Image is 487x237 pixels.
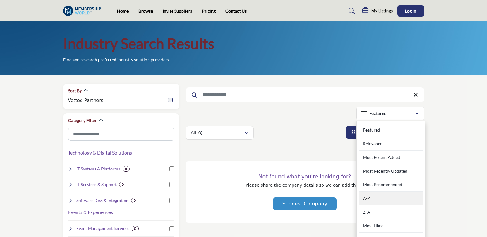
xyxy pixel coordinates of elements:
[225,8,247,13] a: Contact Us
[68,97,104,104] label: Vetted Partners
[359,178,423,192] div: Most Recommended
[131,198,138,203] div: 0 Results For Software Dev. & Integration
[68,149,132,156] button: Technology & Digital Solutions
[273,197,337,210] button: Suggest Company
[68,208,113,216] button: Events & Experiences
[359,151,423,164] div: Most Recent Added
[76,197,129,204] h4: Software Dev. & Integration : Custom software builds and system integrations.
[351,130,381,135] a: View Card
[76,182,117,188] h4: IT Services & Support : Ongoing technology support, hosting, and security.
[63,6,104,16] img: Site Logo
[202,8,216,13] a: Pricing
[346,126,386,139] li: Card View
[359,205,423,219] div: Z-A
[123,166,130,172] div: 0 Results For IT Systems & Platforms
[359,164,423,178] div: Most Recently Updated
[117,8,129,13] a: Home
[169,198,174,203] input: Select Software Dev. & Integration checkbox
[359,137,423,151] div: Relevance
[63,34,214,53] h1: Industry Search Results
[359,123,423,137] div: Featured
[169,182,174,187] input: Select IT Services & Support checkbox
[397,5,424,17] button: Log In
[369,110,387,117] p: Featured
[125,167,127,171] b: 0
[134,198,136,203] b: 0
[371,8,393,13] h5: My Listings
[122,182,124,187] b: 0
[245,183,364,188] span: Please share the company details so we can add them:
[198,174,412,180] h3: Not found what you're looking for?
[134,227,136,231] b: 0
[169,166,174,171] input: Select IT Systems & Platforms checkbox
[68,117,97,124] h2: Category Filter
[169,226,174,231] input: Select Event Management Services checkbox
[356,107,424,120] button: Featured
[191,130,202,136] p: All (0)
[119,182,126,187] div: 0 Results For IT Services & Support
[68,88,82,94] h2: Sort By
[359,219,423,233] div: Most Liked
[163,8,192,13] a: Invite Suppliers
[282,201,327,207] span: Suggest Company
[405,8,416,13] span: Log In
[138,8,153,13] a: Browse
[76,166,120,172] h4: IT Systems & Platforms : Core systems like CRM, AMS, EMS, CMS, and LMS.
[76,225,129,231] h4: Event Management Services : Planning, logistics, and event registration.
[63,57,169,63] p: Find and research preferred industry solution providers
[168,98,173,102] input: Vetted Partners checkbox
[186,126,254,140] button: All (0)
[362,7,393,15] div: My Listings
[359,192,423,205] div: A-Z
[132,226,139,231] div: 0 Results For Event Management Services
[68,128,174,141] input: Search Category
[343,6,359,16] a: Search
[186,87,424,102] input: Search Keyword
